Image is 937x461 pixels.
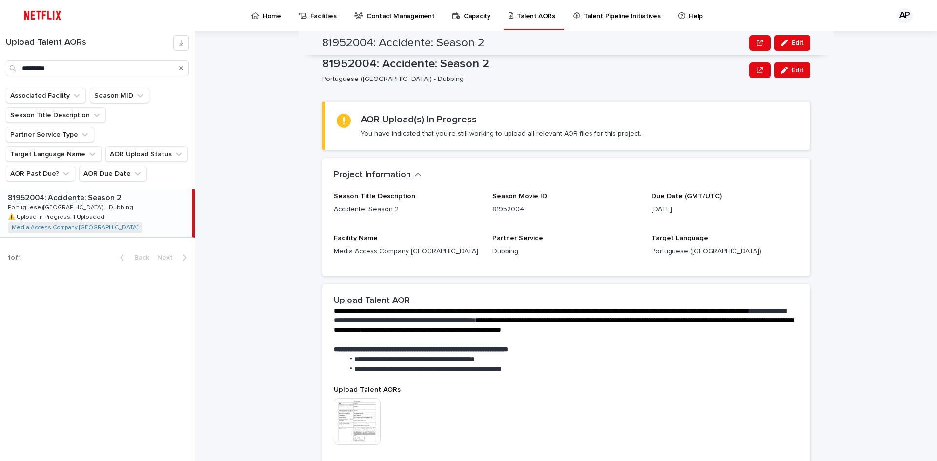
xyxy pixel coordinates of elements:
button: Project Information [334,170,422,180]
h2: 81952004: Accidente: Season 2 [322,36,485,50]
p: ⚠️ Upload In Progress: 1 Uploaded [8,212,106,220]
button: Target Language Name [6,146,102,162]
p: Portuguese ([GEOGRAPHIC_DATA]) - Dubbing [322,75,741,83]
button: Partner Service Type [6,127,94,142]
span: Edit [792,40,804,46]
button: Back [112,253,153,262]
span: Upload Talent AORs [334,386,401,393]
h2: Upload Talent AOR [334,296,410,306]
span: Next [157,254,179,261]
p: You have indicated that you're still working to upload all relevant AOR files for this project. [361,129,641,138]
button: Edit [774,35,810,51]
p: Portuguese ([GEOGRAPHIC_DATA]) [652,246,798,257]
h2: Project Information [334,170,411,180]
p: 81952004: Accidente: Season 2 [8,191,123,202]
button: Season Title Description [6,107,106,123]
button: AOR Past Due? [6,166,75,181]
span: Partner Service [492,235,543,241]
span: Edit [792,67,804,74]
span: Season Title Description [334,193,415,200]
span: Back [128,254,149,261]
span: Due Date (GMT/UTC) [652,193,722,200]
div: AP [897,8,913,23]
p: [DATE] [652,204,798,215]
a: Media Access Company [GEOGRAPHIC_DATA] [12,224,138,231]
span: Facility Name [334,235,378,241]
button: Associated Facility [6,88,86,103]
span: Target Language [652,235,708,241]
h2: AOR Upload(s) In Progress [361,114,477,125]
button: Next [153,253,195,262]
h1: Upload Talent AORs [6,38,173,48]
button: AOR Due Date [79,166,147,181]
p: Portuguese ([GEOGRAPHIC_DATA]) - Dubbing [8,202,135,211]
button: Season MID [90,88,149,103]
img: ifQbXi3ZQGMSEF7WDB7W [20,6,66,25]
input: Search [6,60,189,76]
p: Accidente: Season 2 [334,204,481,215]
p: 81952004: Accidente: Season 2 [322,57,745,71]
span: Season Movie ID [492,193,547,200]
p: Media Access Company [GEOGRAPHIC_DATA] [334,246,481,257]
button: AOR Upload Status [105,146,188,162]
p: 81952004 [492,204,639,215]
p: Dubbing [492,246,639,257]
button: Edit [774,62,810,78]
